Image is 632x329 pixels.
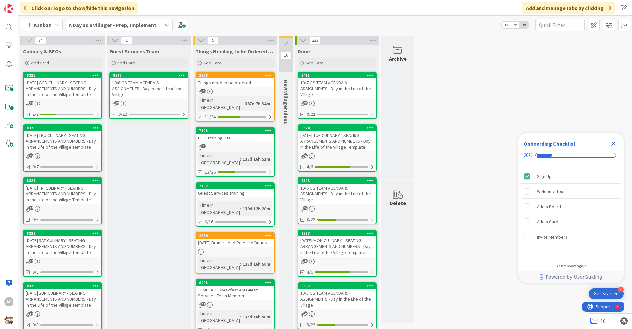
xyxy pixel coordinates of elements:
[307,269,313,276] span: 4/6
[196,183,274,197] div: 7152Guest Services Training
[24,131,101,151] div: [DATE] THU CULINARY - SEATING ARRANGEMENTS AND NUMBERS - Day in the Life of the Village Template
[118,111,127,118] span: 0/22
[29,153,33,158] span: 40
[27,178,101,183] div: 8327
[198,201,240,216] div: Time in [GEOGRAPHIC_DATA]
[556,263,587,268] div: Do not show again
[29,206,33,210] span: 37
[298,78,376,99] div: 10/7 GS TEAM AGENDA & ASSIGNMENTS - Day in the Life of the Village
[201,89,206,93] span: 4
[201,144,206,148] span: 1
[298,283,376,289] div: 8392
[303,101,308,105] span: 24
[521,230,621,244] div: Invite Members is incomplete.
[518,133,624,283] div: Checklist Container
[27,231,101,236] div: 8328
[196,128,274,134] div: 7103
[199,128,274,133] div: 7103
[24,72,101,78] div: 8325
[196,280,274,300] div: 6945TEMPLATE Breakfast AM Guest Services Team Member
[521,199,621,214] div: Add a Board is incomplete.
[241,155,272,163] div: 133d 16h 51m
[594,291,619,297] div: Get Started
[24,230,101,236] div: 8328
[298,72,376,78] div: 8411
[196,280,274,286] div: 6945
[590,317,606,325] a: 10
[24,78,101,99] div: [DATE] WED CULINARY - SEATING ARRANGEMENTS AND NUMBERS - Day in the Life of the Village Template
[546,273,602,281] span: Powered by UserGuiding
[241,260,272,267] div: 133d 16h 50m
[4,4,13,13] img: Visit kanbanzone.com
[524,140,576,148] div: Onboarding Checklist
[27,126,101,130] div: 8326
[29,259,33,263] span: 37
[298,125,376,131] div: 8324
[31,60,52,66] span: Add Card...
[298,72,376,99] div: 841110/7 GS TEAM AGENDA & ASSIGNMENTS - Day in the Life of the Village
[24,125,101,151] div: 8326[DATE] THU CULINARY - SEATING ARRANGEMENTS AND NUMBERS - Day in the Life of the Village Template
[198,96,242,111] div: Time in [GEOGRAPHIC_DATA]
[307,216,315,223] span: 8/22
[524,152,533,158] div: 20%
[240,260,241,267] span: :
[199,280,274,285] div: 6945
[309,37,321,44] span: 223
[537,172,552,180] div: Sign Up
[390,199,406,207] div: Delete
[608,139,619,149] div: Close Checklist
[198,310,240,324] div: Time in [GEOGRAPHIC_DATA]
[518,271,624,283] div: Footer
[241,205,272,212] div: 139d 12h 20m
[298,178,376,184] div: 8393
[298,48,310,55] span: Done
[298,131,376,151] div: [DATE] TUE CULINARY - SEATING ARRANGEMENTS AND NUMBERS - Day in the Life of the Village Template
[196,48,275,55] span: Things Needing to be Ordered - PUT IN CARD, Don't make new card
[24,283,101,309] div: 8329[DATE] SUN CULINARY - SEATING ARRANGEMENTS AND NUMBERS - Day in the Life of the Village Template
[389,55,407,63] div: Archive
[199,73,274,78] div: 2858
[115,101,119,105] span: 24
[4,316,13,325] img: avatar
[537,233,567,241] div: Invite Members
[303,311,308,316] span: 24
[196,233,274,247] div: 2689[DATE] Brunch Lead Role and Duties
[24,178,101,184] div: 8327
[242,100,243,107] span: :
[298,230,376,236] div: 8323
[32,321,39,328] span: 0/8
[203,60,224,66] span: Add Card...
[518,166,624,259] div: Checklist items
[32,269,39,276] span: 0/8
[198,257,240,271] div: Time in [GEOGRAPHIC_DATA]
[307,321,315,328] span: 8/23
[207,37,219,44] span: 5
[199,184,274,188] div: 7152
[201,302,206,306] span: 37
[34,3,36,8] div: 2
[243,100,272,107] div: 387d 7h 34m
[35,37,46,44] span: 24
[205,218,213,225] span: 0/16
[14,1,30,9] span: Support
[24,236,101,257] div: [DATE] SAT CULINARY - SEATING ARRANGEMENTS AND NUMBERS - Day in the Life of the Village Template
[24,125,101,131] div: 8326
[305,60,327,66] span: Add Card...
[522,2,615,14] div: Add and manage tabs by clicking
[240,205,241,212] span: :
[301,73,376,78] div: 8411
[69,22,186,28] b: A Day as a Villager - Prep, Implement and Execute
[298,289,376,309] div: 10/5 GS TEAM AGENDA & ASSIGNMENTS - Day in the Life of the Village
[110,72,188,78] div: 8396
[24,289,101,309] div: [DATE] SUN CULINARY - SEATING ARRANGEMENTS AND NUMBERS - Day in the Life of the Village Template
[535,19,585,31] input: Quick Filter...
[24,72,101,99] div: 8325[DATE] WED CULINARY - SEATING ARRANGEMENTS AND NUMBERS - Day in the Life of the Village Template
[298,125,376,151] div: 8324[DATE] TUE CULINARY - SEATING ARRANGEMENTS AND NUMBERS - Day in the Life of the Village Template
[521,184,621,199] div: Welcome Tour is incomplete.
[301,126,376,130] div: 8324
[303,259,308,263] span: 40
[196,72,274,87] div: 2858Things need to be ordered
[589,288,624,299] div: Open Get Started checklist, remaining modules: 4
[537,218,558,226] div: Add a Card
[240,155,241,163] span: :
